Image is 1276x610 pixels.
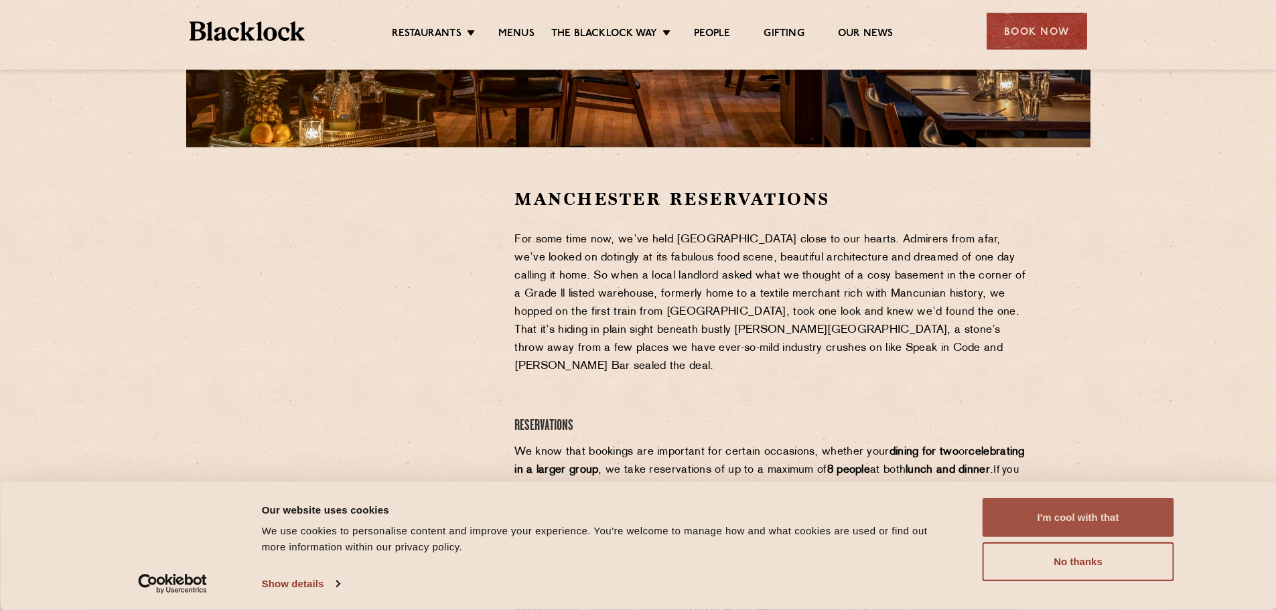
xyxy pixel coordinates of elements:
[983,542,1174,581] button: No thanks
[514,187,1028,211] h2: Manchester Reservations
[296,187,446,389] iframe: OpenTable make booking widget
[827,465,870,475] strong: 8 people
[262,502,952,518] div: Our website uses cookies
[987,13,1087,50] div: Book Now
[262,523,952,555] div: We use cookies to personalise content and improve your experience. You're welcome to manage how a...
[262,574,340,594] a: Show details
[890,447,959,457] strong: dining for two
[514,417,1028,435] h4: Reservations
[114,574,231,594] a: Usercentrics Cookiebot - opens in a new window
[514,443,1028,516] p: We know that bookings are important for certain occasions, whether your or , we take reservations...
[551,27,657,42] a: The Blacklock Way
[694,27,730,42] a: People
[906,465,990,475] strong: lunch and dinner
[498,27,535,42] a: Menus
[838,27,894,42] a: Our News
[392,27,462,42] a: Restaurants
[514,231,1028,376] p: For some time now, we’ve held [GEOGRAPHIC_DATA] close to our hearts. Admirers from afar, we’ve lo...
[764,27,804,42] a: Gifting
[983,498,1174,537] button: I'm cool with that
[190,21,305,41] img: BL_Textured_Logo-footer-cropped.svg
